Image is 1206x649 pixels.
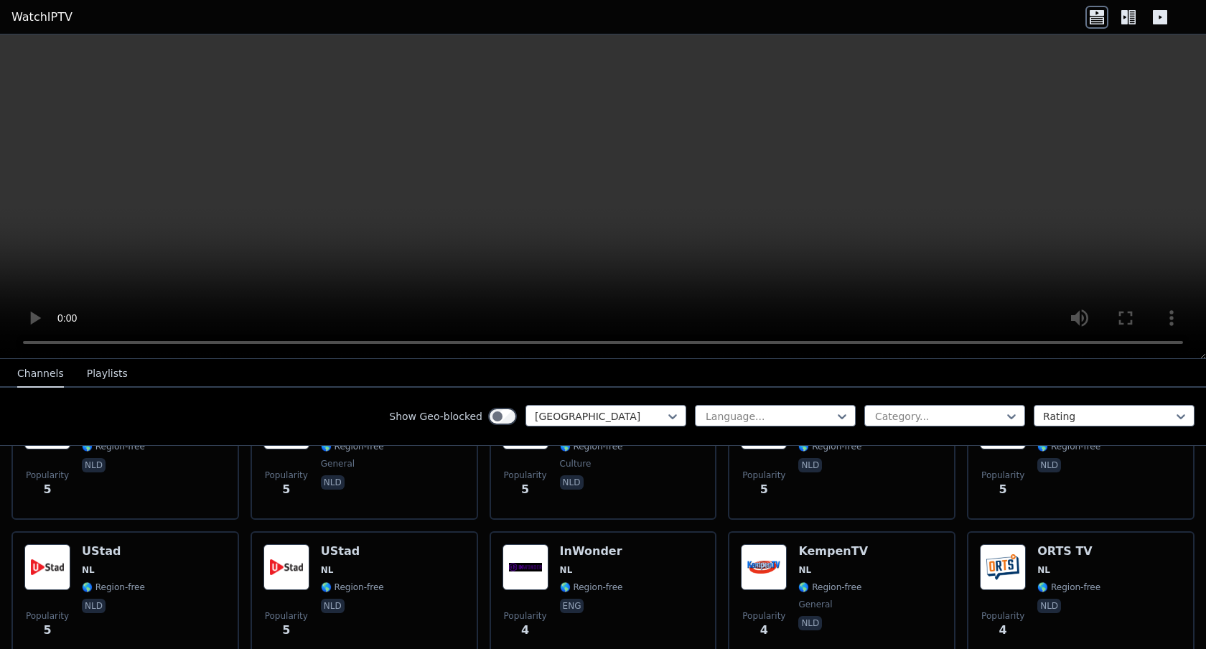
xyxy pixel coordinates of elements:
[560,582,623,593] span: 🌎 Region-free
[560,458,592,470] span: culture
[798,582,861,593] span: 🌎 Region-free
[1037,599,1061,613] p: nld
[265,610,308,622] span: Popularity
[26,470,69,481] span: Popularity
[798,564,811,576] span: NL
[560,475,584,490] p: nld
[798,458,822,472] p: nld
[87,360,128,388] button: Playlists
[741,544,787,590] img: KempenTV
[981,610,1024,622] span: Popularity
[82,544,145,559] h6: UStad
[26,610,69,622] span: Popularity
[798,441,861,452] span: 🌎 Region-free
[24,544,70,590] img: UStad
[321,475,345,490] p: nld
[1037,441,1100,452] span: 🌎 Region-free
[999,622,1007,639] span: 4
[504,470,547,481] span: Popularity
[742,470,785,481] span: Popularity
[760,622,768,639] span: 4
[321,582,384,593] span: 🌎 Region-free
[999,481,1007,498] span: 5
[82,458,106,472] p: nld
[1037,544,1100,559] h6: ORTS TV
[742,610,785,622] span: Popularity
[560,599,584,613] p: eng
[321,599,345,613] p: nld
[263,544,309,590] img: UStad
[798,599,832,610] span: general
[82,441,145,452] span: 🌎 Region-free
[980,544,1026,590] img: ORTS TV
[798,544,868,559] h6: KempenTV
[321,441,384,452] span: 🌎 Region-free
[43,481,51,498] span: 5
[1037,458,1061,472] p: nld
[282,481,290,498] span: 5
[321,564,334,576] span: NL
[504,610,547,622] span: Popularity
[1037,564,1050,576] span: NL
[82,582,145,593] span: 🌎 Region-free
[43,622,51,639] span: 5
[560,441,623,452] span: 🌎 Region-free
[981,470,1024,481] span: Popularity
[282,622,290,639] span: 5
[760,481,768,498] span: 5
[560,564,573,576] span: NL
[11,9,73,26] a: WatchIPTV
[82,564,95,576] span: NL
[502,544,548,590] img: InWonder
[798,616,822,630] p: nld
[389,409,482,424] label: Show Geo-blocked
[265,470,308,481] span: Popularity
[521,481,529,498] span: 5
[521,622,529,639] span: 4
[1037,582,1100,593] span: 🌎 Region-free
[82,599,106,613] p: nld
[560,544,623,559] h6: InWonder
[17,360,64,388] button: Channels
[321,544,384,559] h6: UStad
[321,458,355,470] span: general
